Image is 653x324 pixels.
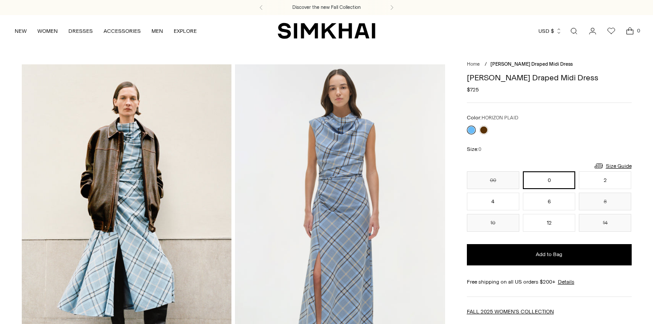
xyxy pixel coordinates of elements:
label: Color: [467,114,518,122]
span: Add to Bag [536,251,562,258]
div: / [485,61,487,68]
a: DRESSES [68,21,93,41]
span: [PERSON_NAME] Draped Midi Dress [490,61,573,67]
div: Free shipping on all US orders $200+ [467,278,632,286]
a: WOMEN [37,21,58,41]
a: Open search modal [565,22,583,40]
a: Home [467,61,480,67]
button: 0 [523,171,575,189]
button: 12 [523,214,575,232]
a: FALL 2025 WOMEN'S COLLECTION [467,308,554,315]
label: Size: [467,145,482,154]
span: 0 [478,146,482,152]
a: EXPLORE [174,21,197,41]
span: HORIZON PLAID [482,115,518,121]
a: MEN [151,21,163,41]
span: $725 [467,86,479,94]
a: Details [558,278,574,286]
span: 0 [634,27,642,35]
nav: breadcrumbs [467,61,632,68]
a: Size Guide [593,160,632,171]
button: 6 [523,193,575,210]
a: Wishlist [602,22,620,40]
button: 10 [467,214,519,232]
a: Open cart modal [621,22,639,40]
a: Go to the account page [584,22,601,40]
button: 4 [467,193,519,210]
button: 2 [579,171,631,189]
button: 14 [579,214,631,232]
button: Add to Bag [467,244,632,265]
button: 00 [467,171,519,189]
a: SIMKHAI [278,22,375,40]
button: 8 [579,193,631,210]
a: NEW [15,21,27,41]
h1: [PERSON_NAME] Draped Midi Dress [467,74,632,82]
button: USD $ [538,21,562,41]
a: ACCESSORIES [104,21,141,41]
a: Discover the new Fall Collection [292,4,361,11]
